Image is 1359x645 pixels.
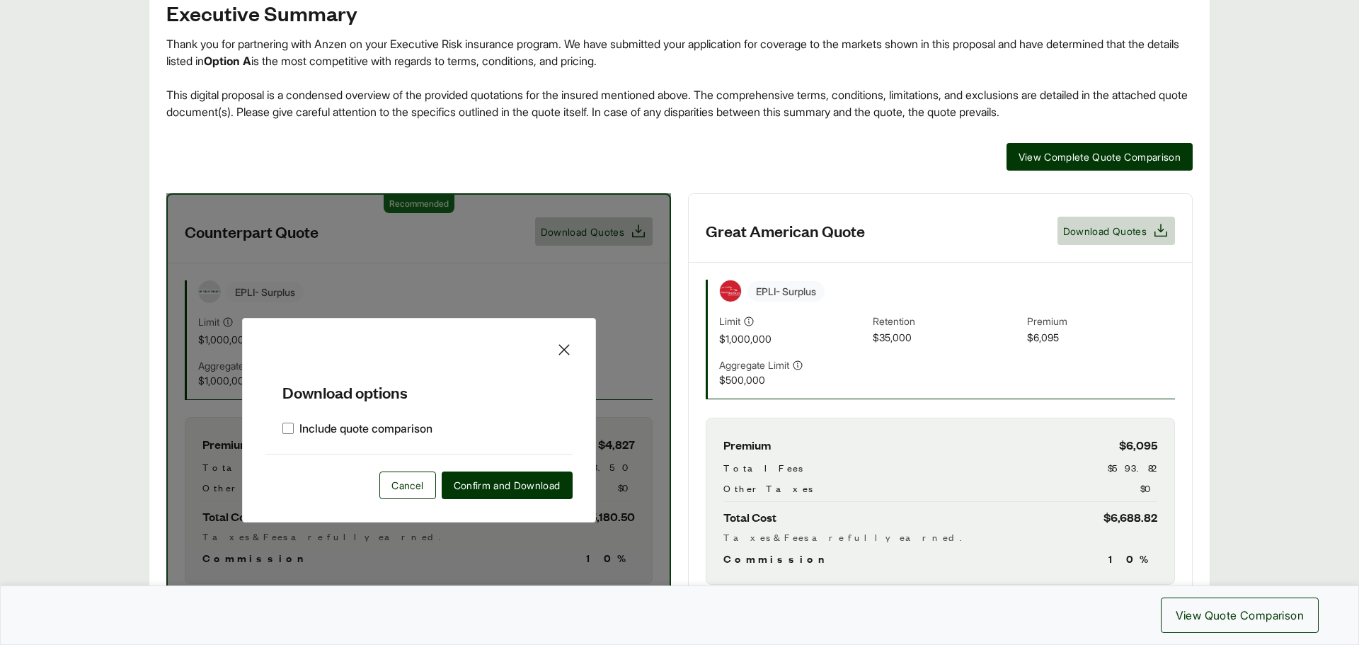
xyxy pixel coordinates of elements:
img: Great American [720,280,741,302]
span: Premium [723,435,771,455]
div: Thank you for partnering with Anzen on your Executive Risk insurance program. We have submitted y... [166,35,1193,120]
span: Cancel [391,478,423,493]
span: Limit [719,314,740,329]
span: Aggregate Limit [719,358,789,372]
div: Taxes & Fees are fully earned. [723,530,1157,544]
strong: Option A [204,54,251,68]
button: View Quote Comparison [1161,598,1319,633]
span: 10 % [1108,550,1157,567]
span: Retention [873,314,1021,330]
h2: Executive Summary [166,1,1193,24]
button: Download Quotes [1057,217,1175,245]
span: Premium [1027,314,1175,330]
span: Commission [723,550,831,567]
span: $6,688.82 [1103,508,1157,527]
span: $6,095 [1119,435,1157,455]
span: $0 [1140,481,1157,496]
span: $6,095 [1027,330,1175,346]
span: Total Fees [723,460,803,475]
span: $500,000 [719,372,867,387]
span: View Quote Comparison [1176,607,1304,624]
button: View Complete Quote Comparison [1007,143,1193,171]
span: Other Taxes [723,481,813,496]
span: $593.82 [1108,460,1157,475]
span: $35,000 [873,330,1021,346]
h5: Download options [265,358,573,403]
button: Confirm and Download [442,472,573,499]
span: EPLI - Surplus [747,281,825,302]
span: Confirm and Download [454,478,561,493]
span: Download Quotes [1063,224,1147,239]
h3: Great American Quote [706,220,865,241]
button: Cancel [379,472,435,499]
span: Total Cost [723,508,776,527]
span: View Complete Quote Comparison [1019,149,1181,164]
label: Include quote comparison [282,420,432,437]
span: $1,000,000 [719,331,867,346]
